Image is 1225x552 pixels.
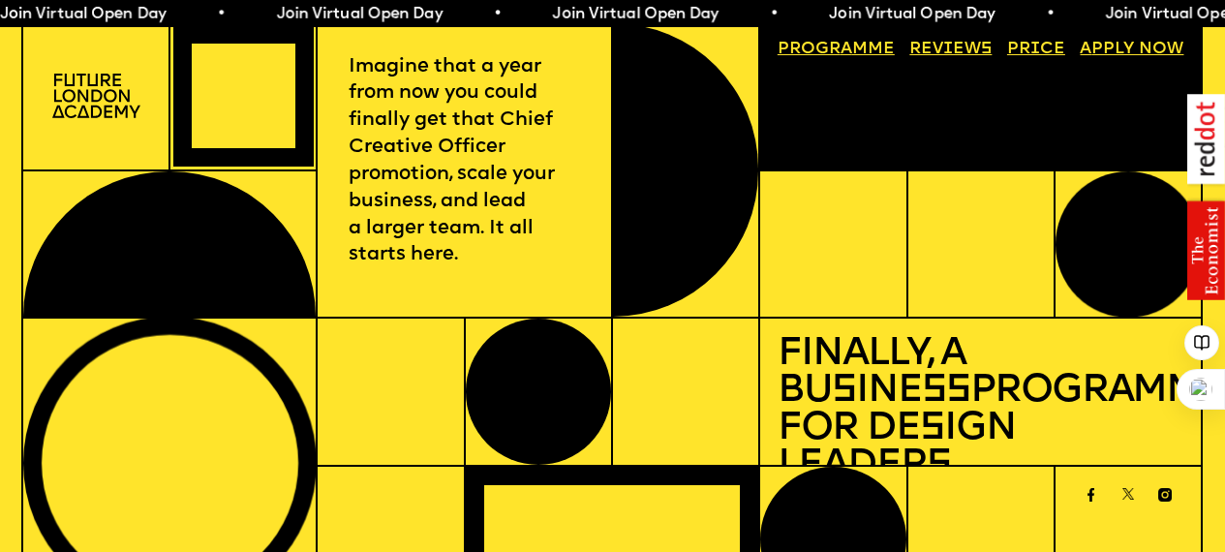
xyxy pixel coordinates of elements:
p: Imagine that a year from now you could finally get that Chief Creative Officer promotion, scale y... [349,54,580,270]
span: A [1080,41,1091,57]
span: • [474,7,482,22]
span: ss [922,372,970,411]
span: s [927,446,951,485]
a: Reviews [902,32,1001,66]
span: • [1026,7,1035,22]
h1: Finally, a Bu ine Programme for De ign Leader [778,336,1184,485]
span: a [841,41,852,57]
a: Programme [769,32,903,66]
span: s [832,372,856,411]
a: Apply now [1072,32,1193,66]
span: • [198,7,206,22]
span: • [750,7,759,22]
span: s [920,410,944,448]
a: Price [998,32,1074,66]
